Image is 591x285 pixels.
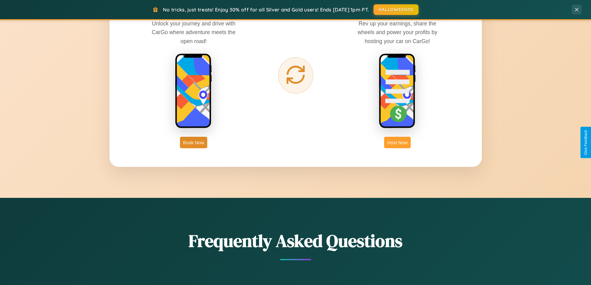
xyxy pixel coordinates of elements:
[110,229,482,253] h2: Frequently Asked Questions
[584,130,588,155] div: Give Feedback
[351,19,444,45] p: Rev up your earnings, share the wheels and power your profits by hosting your car on CarGo!
[374,4,419,15] button: HALLOWEEN30
[163,7,369,13] span: No tricks, just treats! Enjoy 30% off for all Silver and Gold users! Ends [DATE] 1pm PT.
[384,137,410,148] button: Host Now
[379,53,416,129] img: host phone
[147,19,240,45] p: Unlock your journey and drive with CarGo where adventure meets the open road!
[175,53,212,129] img: rent phone
[180,137,207,148] button: Book Now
